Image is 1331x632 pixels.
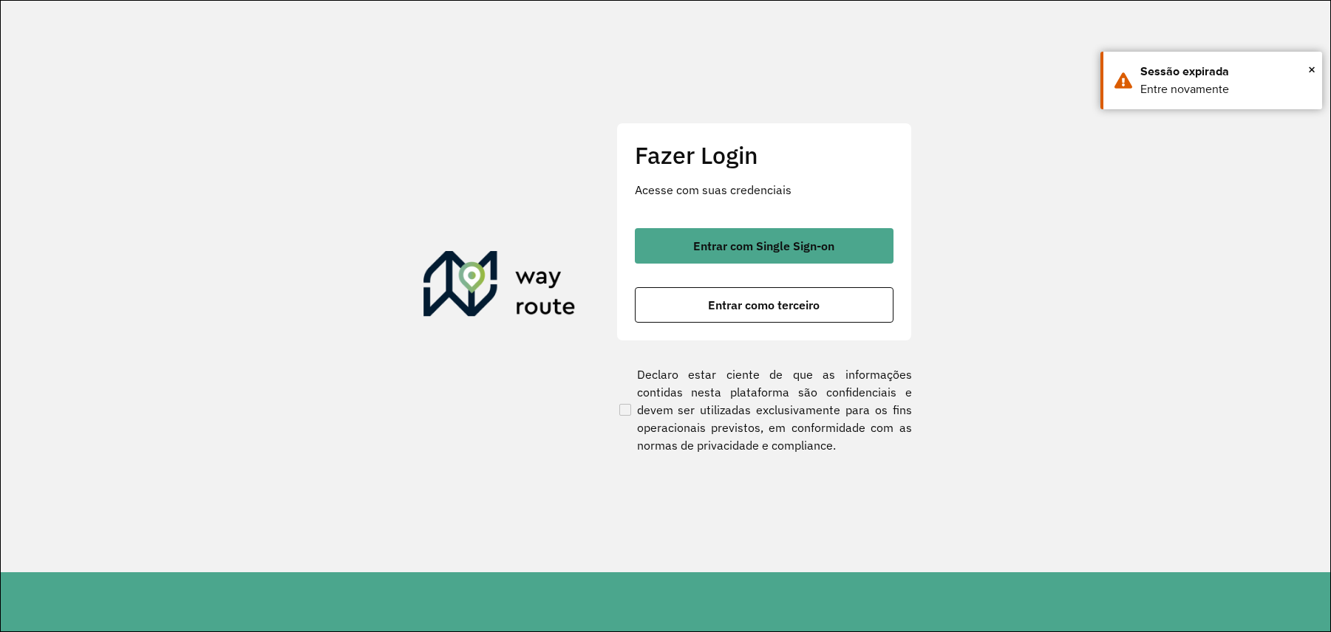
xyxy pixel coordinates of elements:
[635,141,893,169] h2: Fazer Login
[616,365,912,454] label: Declaro estar ciente de que as informações contidas nesta plataforma são confidenciais e devem se...
[635,287,893,323] button: button
[1308,58,1315,80] button: Close
[708,299,820,311] span: Entrar como terceiro
[693,240,834,252] span: Entrar com Single Sign-on
[423,251,576,322] img: Roteirizador AmbevTech
[635,181,893,199] p: Acesse com suas credenciais
[1308,58,1315,80] span: ×
[1140,80,1311,98] div: Entre novamente
[635,228,893,264] button: button
[1140,63,1311,80] div: Sessão expirada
